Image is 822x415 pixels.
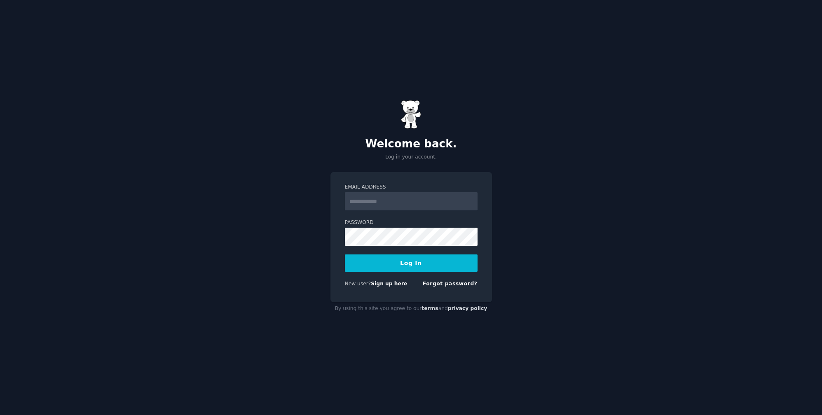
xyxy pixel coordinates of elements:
[345,219,478,226] label: Password
[345,184,478,191] label: Email Address
[345,254,478,272] button: Log In
[448,305,487,311] a: privacy policy
[330,154,492,161] p: Log in your account.
[401,100,422,129] img: Gummy Bear
[330,302,492,315] div: By using this site you agree to our and
[330,138,492,151] h2: Welcome back.
[422,305,438,311] a: terms
[423,281,478,287] a: Forgot password?
[345,281,371,287] span: New user?
[371,281,407,287] a: Sign up here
